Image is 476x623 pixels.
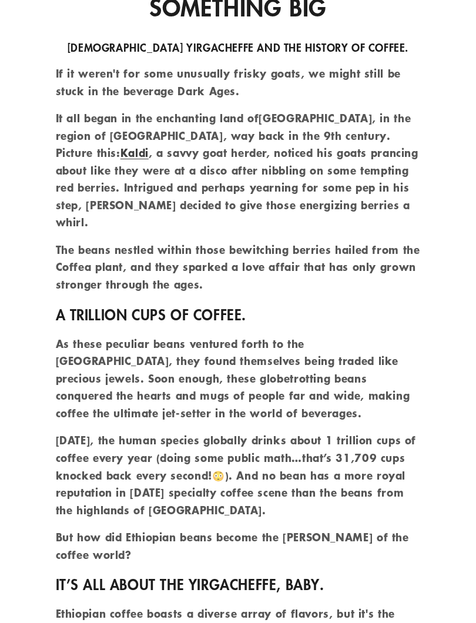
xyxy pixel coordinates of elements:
h3: [DEMOGRAPHIC_DATA] Yirgacheffe and the History of Coffee. [56,41,421,55]
p: But how did Ethiopian beans become the [PERSON_NAME] of the coffee world? [56,529,421,564]
a: Kaldi [120,145,149,160]
span: 😳 [212,468,225,483]
p: As these peculiar beans ventured forth to the [GEOGRAPHIC_DATA], they found themselves being trad... [56,336,421,423]
h2: It’s all about the Yirgacheffe, baby. [56,575,421,594]
p: [DATE], the human species globally drinks about 1 trillion cups of coffee every year (doing some ... [56,432,421,519]
p: The beans nestled within those bewitching berries hailed from the Coffea plant, and they sparked ... [56,242,421,294]
h2: A trillion cups of coffee. [56,306,421,324]
p: It all began in the enchanting land of , in the region of [GEOGRAPHIC_DATA], way back in the 9th ... [56,110,421,232]
strong: [GEOGRAPHIC_DATA] [259,110,372,126]
p: If it weren't for some unusually frisky goats, we might still be stuck in the beverage Dark Ages. [56,65,421,100]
